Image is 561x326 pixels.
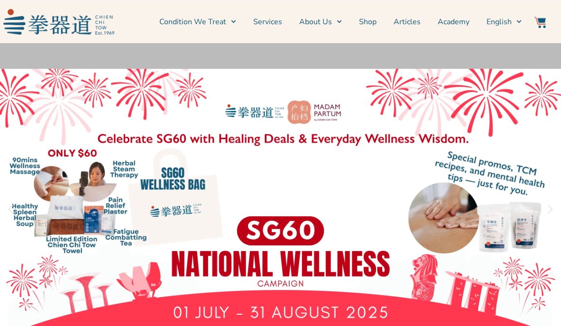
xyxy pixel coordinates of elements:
[5,204,17,215] div: Previous slide
[438,10,469,34] a: Academy
[159,10,236,34] a: Condition We Treat
[299,10,342,34] a: About Us
[534,17,546,28] img: Website Icon-03
[253,10,282,34] a: Services
[119,10,522,34] nav: Menu
[359,10,377,34] a: Shop
[487,16,512,28] span: English
[487,10,522,34] a: English
[544,204,556,215] div: Next slide
[394,10,421,34] a: Articles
